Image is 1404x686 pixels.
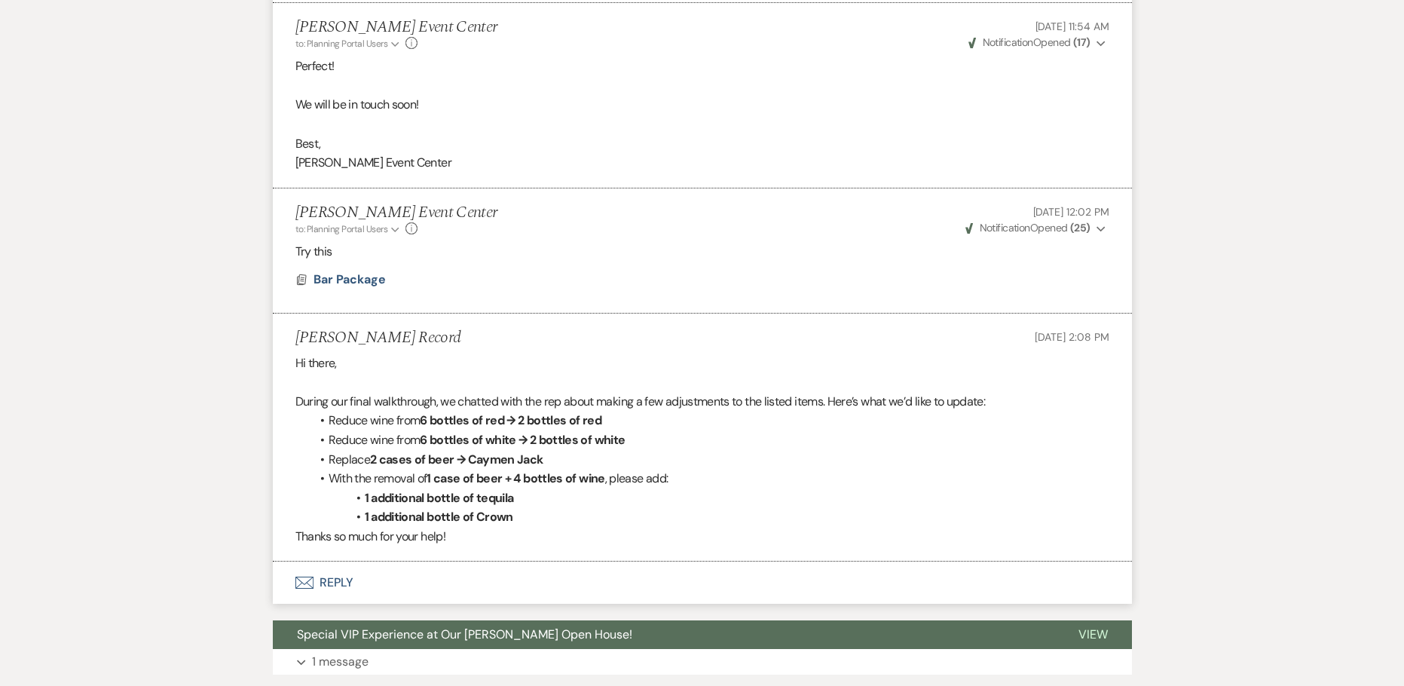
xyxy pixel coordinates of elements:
[273,620,1054,649] button: Special VIP Experience at Our [PERSON_NAME] Open House!
[295,37,402,51] button: to: Planning Portal Users
[365,490,514,506] strong: 1 additional bottle of tequila
[314,271,390,289] button: Bar Package
[427,470,604,486] strong: 1 case of beer + 4 bottles of wine
[1078,626,1108,642] span: View
[968,35,1090,49] span: Opened
[310,469,1109,488] li: With the removal of , please add:
[314,271,386,287] span: Bar Package
[1054,620,1132,649] button: View
[420,412,601,428] strong: 6 bottles of red → 2 bottles of red
[297,626,632,642] span: Special VIP Experience at Our [PERSON_NAME] Open House!
[310,411,1109,430] li: Reduce wine from
[295,222,402,236] button: to: Planning Portal Users
[1073,35,1090,49] strong: ( 17 )
[295,223,388,235] span: to: Planning Portal Users
[310,450,1109,470] li: Replace
[370,452,543,467] strong: 2 cases of beer → Caymen Jack
[965,221,1090,234] span: Opened
[310,430,1109,450] li: Reduce wine from
[980,221,1030,234] span: Notification
[295,392,1109,412] p: During our final walkthrough, we chatted with the rep about making a few adjustments to the liste...
[983,35,1033,49] span: Notification
[295,95,1109,115] p: We will be in touch soon!
[295,204,497,222] h5: [PERSON_NAME] Event Center
[295,242,1109,262] p: Try this
[295,18,497,37] h5: [PERSON_NAME] Event Center
[963,220,1109,236] button: NotificationOpened (25)
[295,134,1109,154] p: Best,
[420,432,625,448] strong: 6 bottles of white → 2 bottles of white
[295,153,1109,173] p: [PERSON_NAME] Event Center
[1035,20,1109,33] span: [DATE] 11:54 AM
[312,652,369,672] p: 1 message
[365,509,513,525] strong: 1 additional bottle of Crown
[295,527,1109,547] p: Thanks so much for your help!
[295,57,1109,76] p: Perfect!
[966,35,1109,51] button: NotificationOpened (17)
[295,329,461,348] h5: [PERSON_NAME] Record
[295,354,1109,373] p: Hi there,
[1070,221,1090,234] strong: ( 25 )
[273,562,1132,604] button: Reply
[1035,330,1109,344] span: [DATE] 2:08 PM
[273,649,1132,675] button: 1 message
[295,38,388,50] span: to: Planning Portal Users
[1033,205,1109,219] span: [DATE] 12:02 PM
